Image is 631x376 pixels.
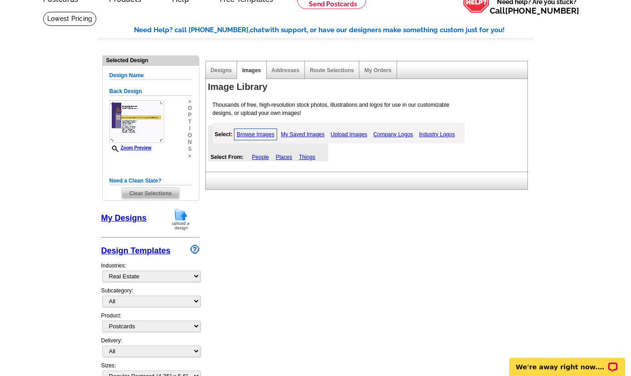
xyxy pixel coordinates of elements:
[234,129,277,140] a: Browse Images
[188,139,192,146] span: n
[417,129,457,140] a: Industry Logos
[188,146,192,153] span: s
[109,87,192,96] h5: Back Design
[109,100,164,143] img: small-thumb.jpg
[109,71,192,80] h5: Design Name
[169,208,193,231] img: upload-design
[101,312,199,336] div: Product:
[364,67,391,74] a: My Orders
[101,336,199,361] div: Delivery:
[208,101,468,117] p: Thousands of free, high-resolution stock photos, illustrations and logos for use in our customiza...
[188,132,192,139] span: o
[371,129,415,140] a: Company Logos
[190,245,199,254] img: design-wizard-help-icon.png
[188,153,192,159] span: »
[215,131,233,138] strong: Select:
[188,98,192,105] span: »
[188,105,192,112] span: o
[208,82,530,92] h1: Image Library
[101,246,171,255] a: Design Templates
[211,154,244,160] strong: Select From:
[211,67,232,74] a: Designs
[490,6,579,15] span: Call
[109,145,152,150] a: Zoom Preview
[242,67,261,74] a: Images
[188,119,192,125] span: t
[122,188,179,199] span: Clear Selections
[109,177,192,185] h5: Need a Clean Slate?
[188,112,192,119] span: p
[252,154,269,160] a: People
[278,129,327,140] a: My Saved Images
[101,287,199,312] div: Subcategory:
[188,125,192,132] span: i
[250,26,264,34] span: chat
[101,257,199,287] div: Industries:
[505,6,579,15] a: [PHONE_NUMBER]
[103,56,199,64] div: Selected Design
[503,347,631,376] iframe: LiveChat chat widget
[328,129,370,140] a: Upload Images
[299,154,315,160] a: Things
[134,25,534,35] div: Need Help? call [PHONE_NUMBER], with support, or have our designers make something custom just fo...
[310,67,354,74] a: Route Selections
[101,213,147,223] a: My Designs
[276,154,292,160] a: Places
[272,67,299,74] a: Addresses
